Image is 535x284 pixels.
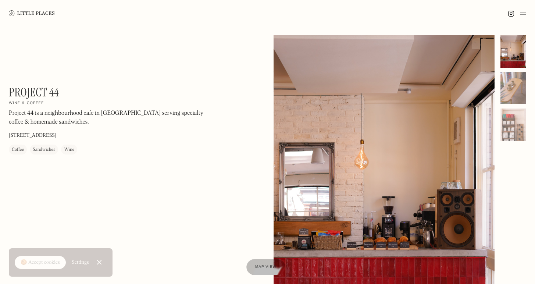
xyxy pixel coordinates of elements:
[21,259,60,266] div: 🍪 Accept cookies
[12,146,24,153] div: Coffee
[9,132,56,139] p: [STREET_ADDRESS]
[15,256,66,269] a: 🍪 Accept cookies
[72,254,89,271] a: Settings
[72,260,89,265] div: Settings
[255,265,277,269] span: Map view
[9,85,59,99] h1: Project 44
[33,146,55,153] div: Sandwiches
[9,101,44,106] h2: Wine & coffee
[246,259,285,275] a: Map view
[64,146,74,153] div: Wine
[9,109,207,127] p: Project 44 is a neighbourhood cafe in [GEOGRAPHIC_DATA] serving specialty coffee & homemade sandw...
[92,255,107,270] a: Close Cookie Popup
